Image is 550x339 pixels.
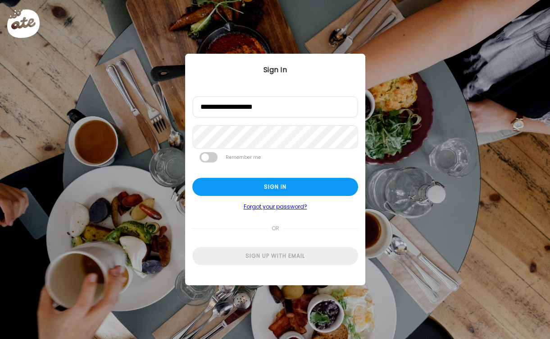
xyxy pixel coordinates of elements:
[192,247,358,265] div: Sign up with email
[192,203,358,210] a: Forgot your password?
[225,152,262,163] label: Remember me
[268,219,282,237] span: or
[192,178,358,196] div: Sign in
[185,65,365,75] div: Sign In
